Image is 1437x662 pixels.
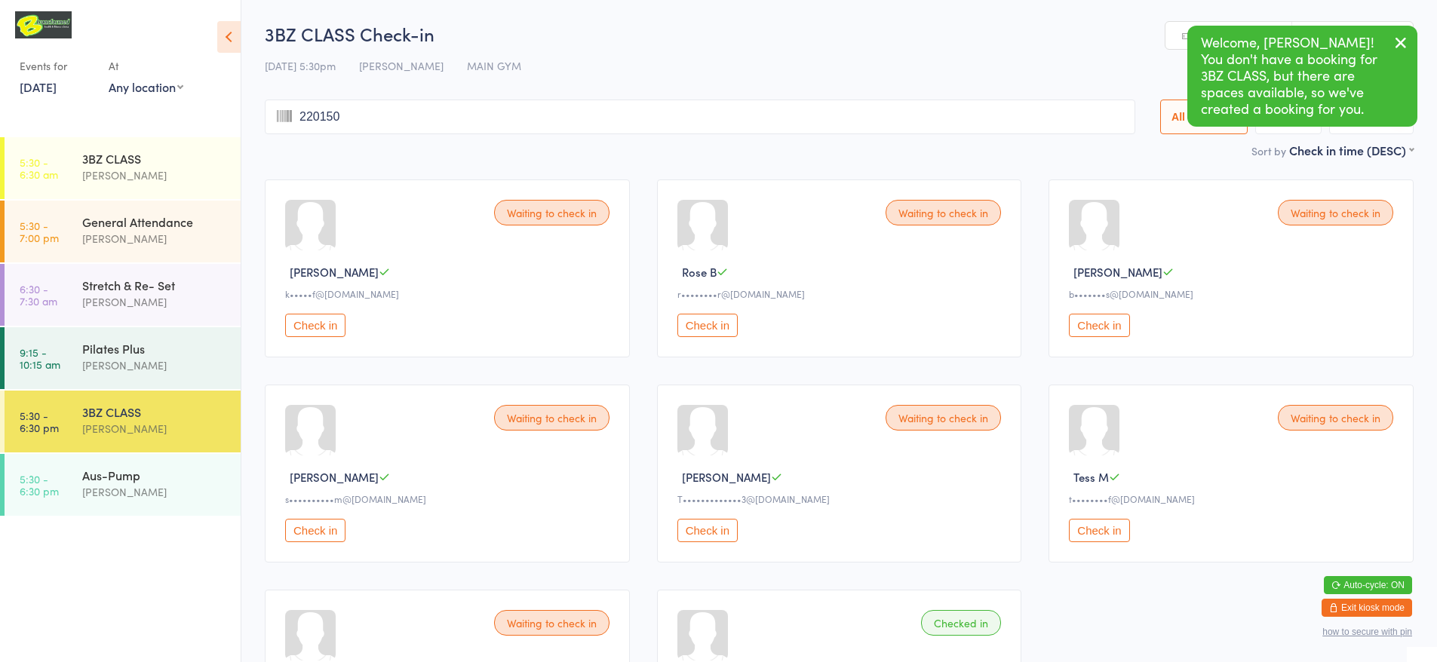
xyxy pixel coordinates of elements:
[5,137,241,199] a: 5:30 -6:30 am3BZ CLASS[PERSON_NAME]
[20,409,59,434] time: 5:30 - 6:30 pm
[82,150,228,167] div: 3BZ CLASS
[5,264,241,326] a: 6:30 -7:30 amStretch & Re- Set[PERSON_NAME]
[285,492,614,505] div: s••••••••••m@[DOMAIN_NAME]
[15,11,72,38] img: B Transformed Gym
[886,405,1001,431] div: Waiting to check in
[1278,200,1393,225] div: Waiting to check in
[265,100,1135,134] input: Search
[285,519,345,542] button: Check in
[677,519,738,542] button: Check in
[5,327,241,389] a: 9:15 -10:15 amPilates Plus[PERSON_NAME]
[682,264,717,280] span: Rose B
[20,219,59,244] time: 5:30 - 7:00 pm
[1187,26,1417,127] div: Welcome, [PERSON_NAME]! You don't have a booking for 3BZ CLASS, but there are spaces available, s...
[82,213,228,230] div: General Attendance
[109,78,183,95] div: Any location
[82,483,228,501] div: [PERSON_NAME]
[886,200,1001,225] div: Waiting to check in
[265,58,336,73] span: [DATE] 5:30pm
[265,21,1414,46] h2: 3BZ CLASS Check-in
[82,340,228,357] div: Pilates Plus
[5,391,241,452] a: 5:30 -6:30 pm3BZ CLASS[PERSON_NAME]
[467,58,521,73] span: MAIN GYM
[82,420,228,437] div: [PERSON_NAME]
[82,403,228,420] div: 3BZ CLASS
[82,167,228,184] div: [PERSON_NAME]
[1160,100,1248,134] button: All Bookings
[682,469,771,485] span: [PERSON_NAME]
[285,314,345,337] button: Check in
[1069,519,1129,542] button: Check in
[285,287,614,300] div: k•••••f@[DOMAIN_NAME]
[82,230,228,247] div: [PERSON_NAME]
[20,78,57,95] a: [DATE]
[82,357,228,374] div: [PERSON_NAME]
[20,473,59,497] time: 5:30 - 6:30 pm
[20,346,60,370] time: 9:15 - 10:15 am
[1289,142,1414,158] div: Check in time (DESC)
[677,492,1006,505] div: T•••••••••••••3@[DOMAIN_NAME]
[921,610,1001,636] div: Checked in
[290,469,379,485] span: [PERSON_NAME]
[82,467,228,483] div: Aus-Pump
[20,156,58,180] time: 5:30 - 6:30 am
[290,264,379,280] span: [PERSON_NAME]
[5,454,241,516] a: 5:30 -6:30 pmAus-Pump[PERSON_NAME]
[82,277,228,293] div: Stretch & Re- Set
[5,201,241,262] a: 5:30 -7:00 pmGeneral Attendance[PERSON_NAME]
[1322,599,1412,617] button: Exit kiosk mode
[1069,492,1398,505] div: t••••••••f@[DOMAIN_NAME]
[20,283,57,307] time: 6:30 - 7:30 am
[1073,469,1109,485] span: Tess M
[20,54,94,78] div: Events for
[677,287,1006,300] div: r••••••••r@[DOMAIN_NAME]
[1322,627,1412,637] button: how to secure with pin
[82,293,228,311] div: [PERSON_NAME]
[677,314,738,337] button: Check in
[1073,264,1162,280] span: [PERSON_NAME]
[494,200,609,225] div: Waiting to check in
[359,58,444,73] span: [PERSON_NAME]
[1324,576,1412,594] button: Auto-cycle: ON
[109,54,183,78] div: At
[1069,287,1398,300] div: b•••••••s@[DOMAIN_NAME]
[494,610,609,636] div: Waiting to check in
[1251,143,1286,158] label: Sort by
[494,405,609,431] div: Waiting to check in
[1278,405,1393,431] div: Waiting to check in
[1069,314,1129,337] button: Check in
